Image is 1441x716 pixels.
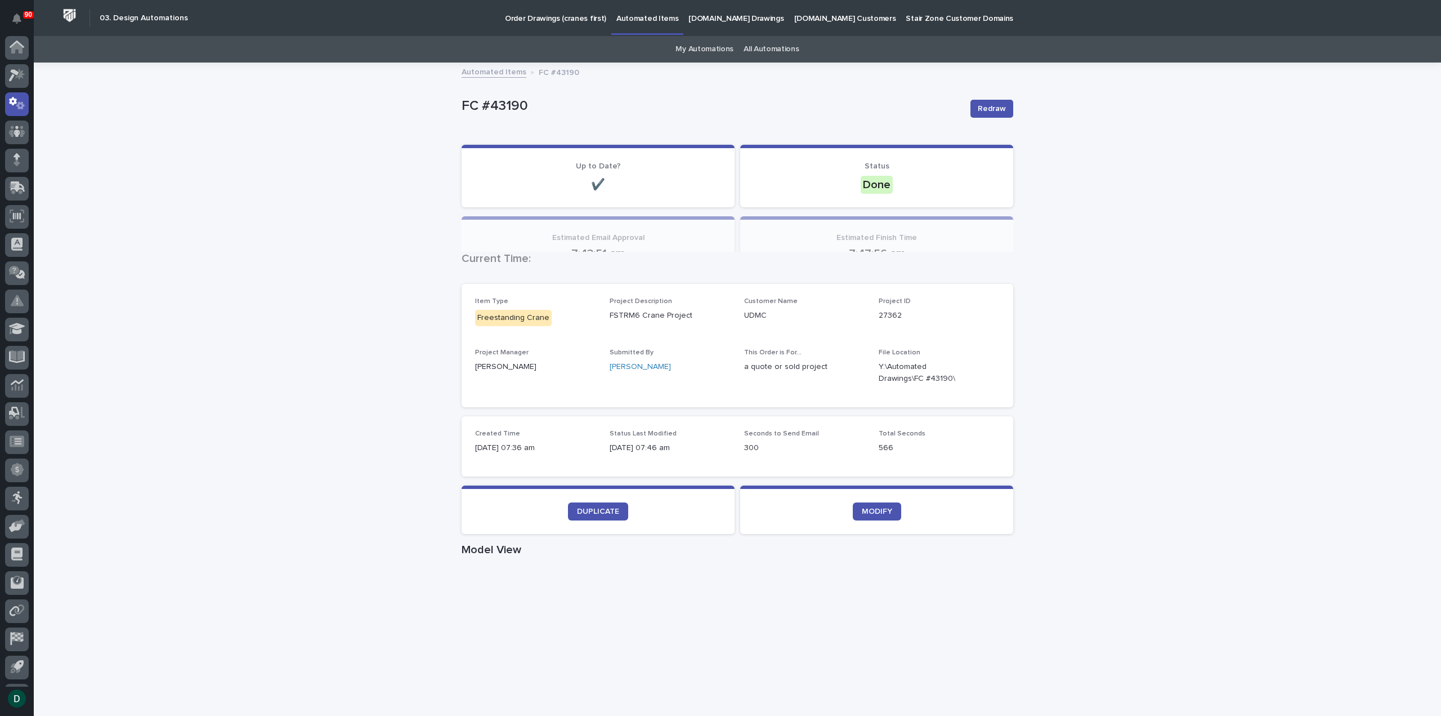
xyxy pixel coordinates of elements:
span: Up to Date? [576,162,621,170]
p: FSTRM6 Crane Project [610,310,731,322]
span: File Location [879,349,920,356]
h1: Current Time: [462,252,1013,265]
img: Workspace Logo [59,5,80,26]
span: Estimated Email Approval [552,234,645,242]
p: UDMC [744,310,865,322]
span: Total Seconds [879,430,925,437]
div: Done [861,176,893,194]
a: [PERSON_NAME] [610,361,671,373]
p: [DATE] 07:36 am [475,442,596,454]
p: 7:47:56 am [754,247,1000,260]
p: FC #43190 [462,98,961,114]
p: ✔️ [475,178,721,192]
button: Notifications [5,7,29,30]
p: 566 [879,442,1000,454]
div: Freestanding Crane [475,310,552,326]
span: DUPLICATE [577,508,619,515]
span: Customer Name [744,298,798,305]
h1: Model View [462,543,1013,557]
a: All Automations [744,36,799,63]
span: Project Description [610,298,672,305]
span: This Order is For... [744,349,802,356]
a: Automated Items [462,65,526,78]
span: Estimated Finish Time [836,234,917,242]
span: Created Time [475,430,520,437]
span: Status Last Modified [610,430,677,437]
span: Project ID [879,298,911,305]
p: 300 [744,442,865,454]
button: users-avatar [5,687,29,710]
span: Redraw [978,103,1006,114]
span: Item Type [475,298,508,305]
a: My Automations [675,36,733,63]
: Y:\Automated Drawings\FC #43190\ [879,361,973,385]
p: 27362 [879,310,1000,322]
a: DUPLICATE [568,502,628,521]
p: a quote or sold project [744,361,865,373]
p: FC #43190 [539,65,579,78]
button: Redraw [970,100,1013,118]
span: MODIFY [862,508,892,515]
p: [DATE] 07:46 am [610,442,731,454]
iframe: Current Time: [462,270,1013,312]
div: Notifications90 [14,14,29,32]
span: Submitted By [610,349,654,356]
h2: 03. Design Automations [100,14,188,23]
p: 7:43:51 am [475,247,721,260]
span: Seconds to Send Email [744,430,819,437]
span: Status [865,162,889,170]
p: 90 [25,11,32,19]
p: [PERSON_NAME] [475,361,596,373]
a: MODIFY [853,502,901,521]
span: Project Manager [475,349,529,356]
